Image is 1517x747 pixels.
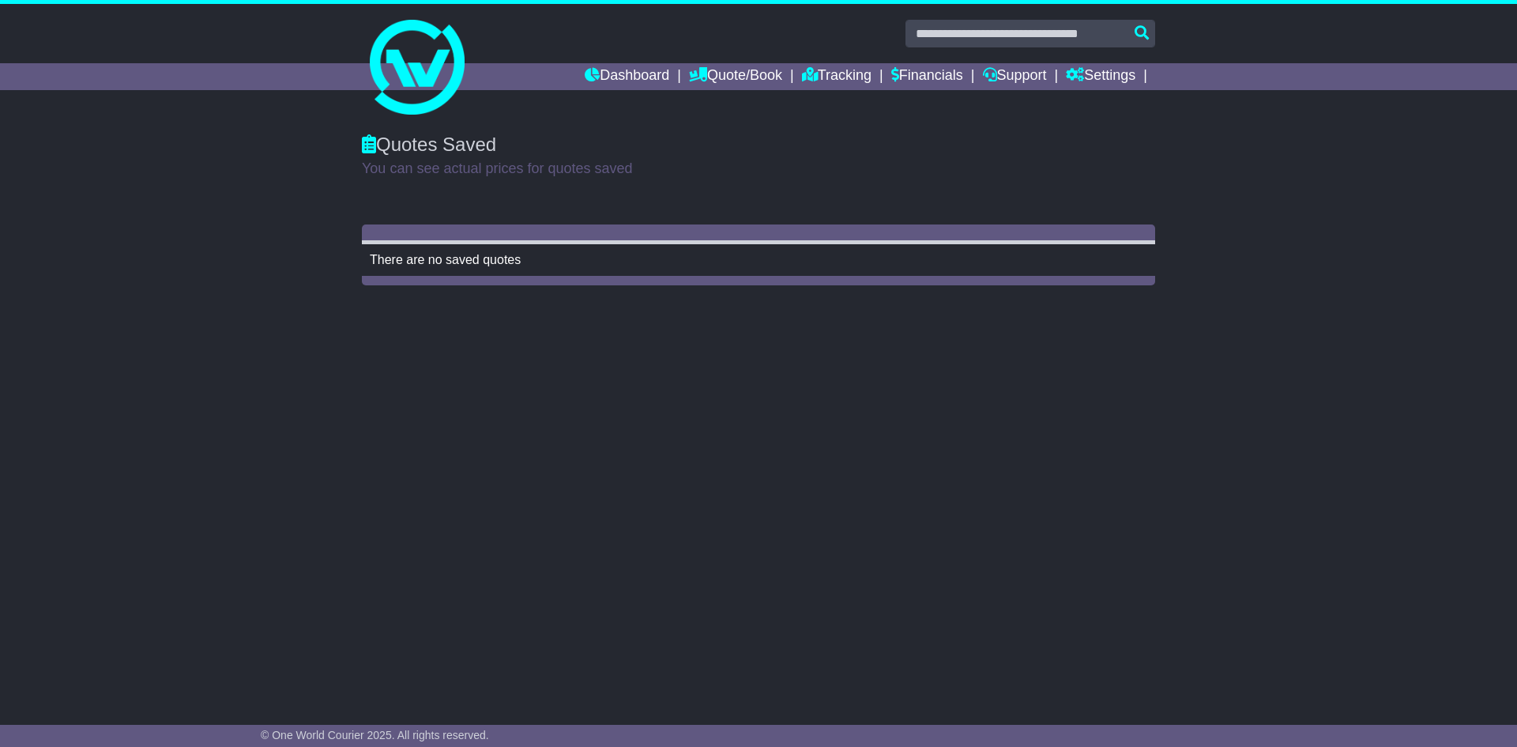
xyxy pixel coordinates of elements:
[585,63,669,90] a: Dashboard
[261,729,489,741] span: © One World Courier 2025. All rights reserved.
[689,63,782,90] a: Quote/Book
[802,63,871,90] a: Tracking
[1066,63,1135,90] a: Settings
[362,134,1155,157] div: Quotes Saved
[983,63,1047,90] a: Support
[362,160,1155,178] p: You can see actual prices for quotes saved
[891,63,963,90] a: Financials
[362,243,1155,277] td: There are no saved quotes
